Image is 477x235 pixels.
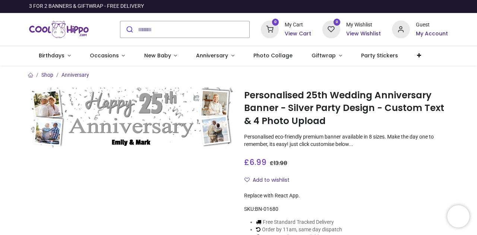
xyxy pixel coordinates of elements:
a: Occasions [80,46,135,66]
a: Shop [41,72,53,78]
span: Birthdays [39,52,64,59]
div: 3 FOR 2 BANNERS & GIFTWRAP - FREE DELIVERY [29,3,144,10]
img: Personalised 25th Wedding Anniversary Banner - Silver Party Design - Custom Text & 4 Photo Upload [29,88,233,149]
span: Party Stickers [361,52,398,59]
span: 6.99 [249,157,266,168]
button: Add to wishlistAdd to wishlist [244,174,296,187]
div: Replace with React App. [244,192,448,200]
iframe: Customer reviews powered by Trustpilot [291,3,448,10]
span: 13.98 [274,159,287,167]
span: BN-01680 [255,206,278,212]
span: Giftwrap [312,52,336,59]
a: Birthdays [29,46,80,66]
a: New Baby [135,46,187,66]
a: Anniversary [187,46,244,66]
img: Cool Hippo [29,19,89,40]
span: New Baby [144,52,171,59]
div: SKU: [244,206,448,213]
a: Anniversary [61,72,89,78]
a: Logo of Cool Hippo [29,19,89,40]
li: Free Standard Tracked Delivery [256,219,360,226]
h1: Personalised 25th Wedding Anniversary Banner - Silver Party Design - Custom Text & 4 Photo Upload [244,89,448,127]
i: Add to wishlist [244,177,250,182]
sup: 0 [334,19,341,26]
li: Order by 11am, same day dispatch [256,226,360,234]
span: Occasions [90,52,119,59]
span: £ [244,157,266,168]
a: 0 [261,26,279,32]
a: 0 [322,26,340,32]
p: Personalised eco-friendly premium banner available in 8 sizes. Make the day one to remember, its ... [244,133,448,148]
button: Submit [120,21,138,38]
a: Giftwrap [302,46,352,66]
sup: 0 [272,19,279,26]
div: My Cart [285,21,311,29]
iframe: Brevo live chat [447,205,470,228]
a: View Wishlist [346,30,381,38]
span: £ [270,159,287,167]
span: Photo Collage [253,52,293,59]
div: Guest [416,21,448,29]
a: View Cart [285,30,311,38]
div: My Wishlist [346,21,381,29]
a: My Account [416,30,448,38]
span: Anniversary [196,52,228,59]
